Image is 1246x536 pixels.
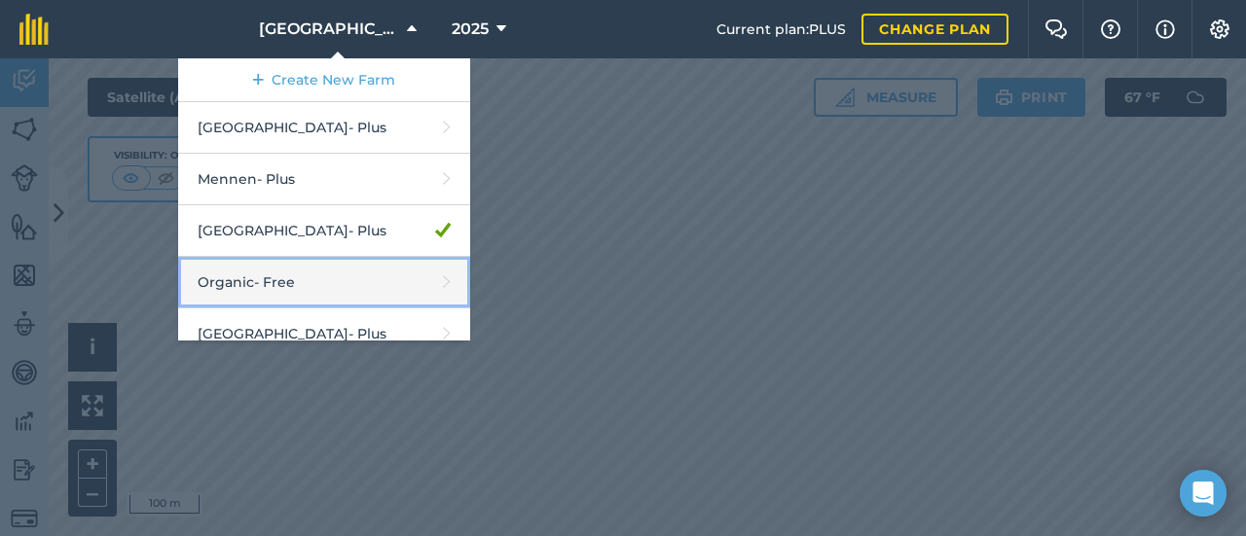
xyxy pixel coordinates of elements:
img: A cog icon [1208,19,1231,39]
a: Organic- Free [178,257,470,308]
div: Open Intercom Messenger [1180,470,1227,517]
a: Create New Farm [178,58,470,102]
a: [GEOGRAPHIC_DATA]- Plus [178,102,470,154]
img: Two speech bubbles overlapping with the left bubble in the forefront [1044,19,1068,39]
a: [GEOGRAPHIC_DATA]- Plus [178,308,470,360]
img: fieldmargin Logo [19,14,49,45]
a: Change plan [861,14,1008,45]
span: 2025 [452,18,489,41]
a: [GEOGRAPHIC_DATA]- Plus [178,205,470,257]
span: [GEOGRAPHIC_DATA] [259,18,399,41]
img: A question mark icon [1099,19,1122,39]
span: Current plan : PLUS [716,18,846,40]
a: Mennen- Plus [178,154,470,205]
img: svg+xml;base64,PHN2ZyB4bWxucz0iaHR0cDovL3d3dy53My5vcmcvMjAwMC9zdmciIHdpZHRoPSIxNyIgaGVpZ2h0PSIxNy... [1155,18,1175,41]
